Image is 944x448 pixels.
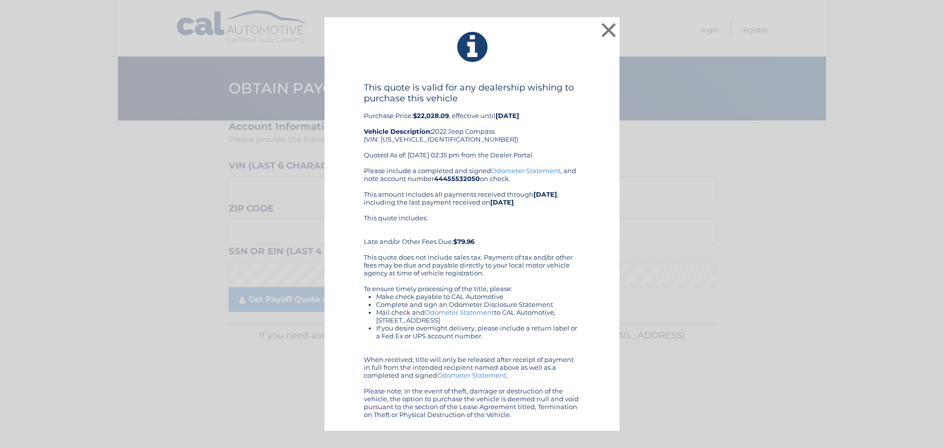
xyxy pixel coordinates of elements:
[491,167,560,175] a: Odometer Statement
[364,214,580,245] div: This quote includes: Late and/or Other Fees Due:
[376,300,580,308] li: Complete and sign an Odometer Disclosure Statement
[376,293,580,300] li: Make check payable to CAL Automotive
[437,371,506,379] a: Odometer Statement
[453,238,474,245] b: $79.96
[413,112,449,119] b: $22,028.09
[533,190,557,198] b: [DATE]
[490,198,514,206] b: [DATE]
[364,82,580,104] h4: This quote is valid for any dealership wishing to purchase this vehicle
[364,82,580,167] div: Purchase Price: , effective until 2022 Jeep Compass (VIN: [US_VEHICLE_IDENTIFICATION_NUMBER]) Quo...
[376,308,580,324] li: Mail check and to CAL Automotive, [STREET_ADDRESS]
[599,20,619,40] button: ×
[434,175,480,182] b: 44455532050
[364,167,580,418] div: Please include a completed and signed , and note account number on check. This amount includes al...
[496,112,519,119] b: [DATE]
[364,127,432,135] strong: Vehicle Description:
[425,308,494,316] a: Odometer Statement
[376,324,580,340] li: If you desire overnight delivery, please include a return label or a Fed Ex or UPS account number.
